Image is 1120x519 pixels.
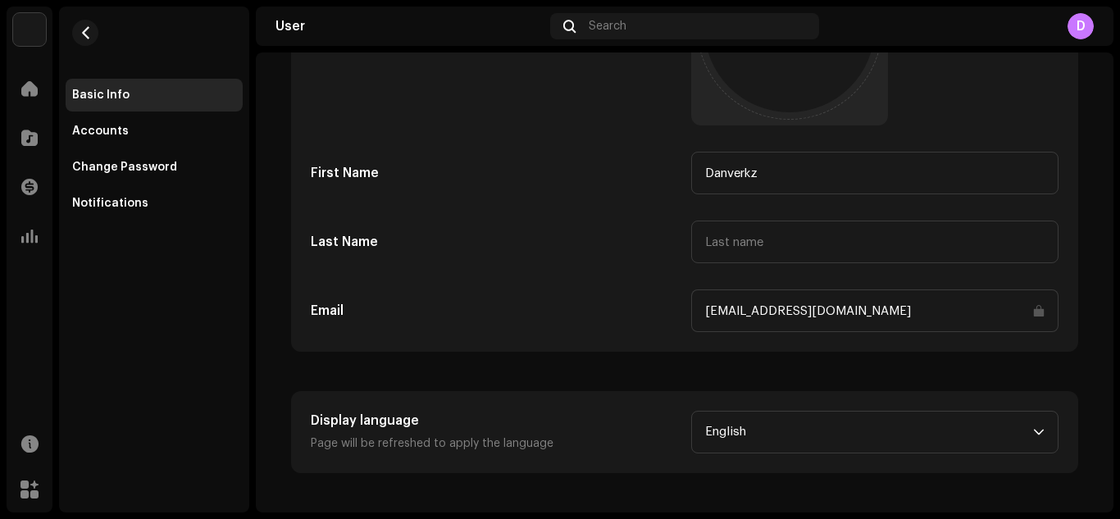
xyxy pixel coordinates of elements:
div: dropdown trigger [1033,412,1045,453]
div: User [275,20,544,33]
h5: Last Name [311,232,678,252]
h5: Display language [311,411,678,430]
input: Email [691,289,1059,332]
div: Notifications [72,197,148,210]
input: Last name [691,221,1059,263]
img: 99e8c509-bf22-4021-8fc7-40965f23714a [13,13,46,46]
re-m-nav-item: Basic Info [66,79,243,112]
span: English [705,412,1033,453]
h5: First Name [311,163,678,183]
span: Search [589,20,626,33]
div: Basic Info [72,89,130,102]
div: D [1068,13,1094,39]
h5: Email [311,301,678,321]
re-m-nav-item: Change Password [66,151,243,184]
p: Page will be refreshed to apply the language [311,434,678,453]
input: First name [691,152,1059,194]
re-m-nav-item: Accounts [66,115,243,148]
re-m-nav-item: Notifications [66,187,243,220]
div: Accounts [72,125,129,138]
div: Change Password [72,161,177,174]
